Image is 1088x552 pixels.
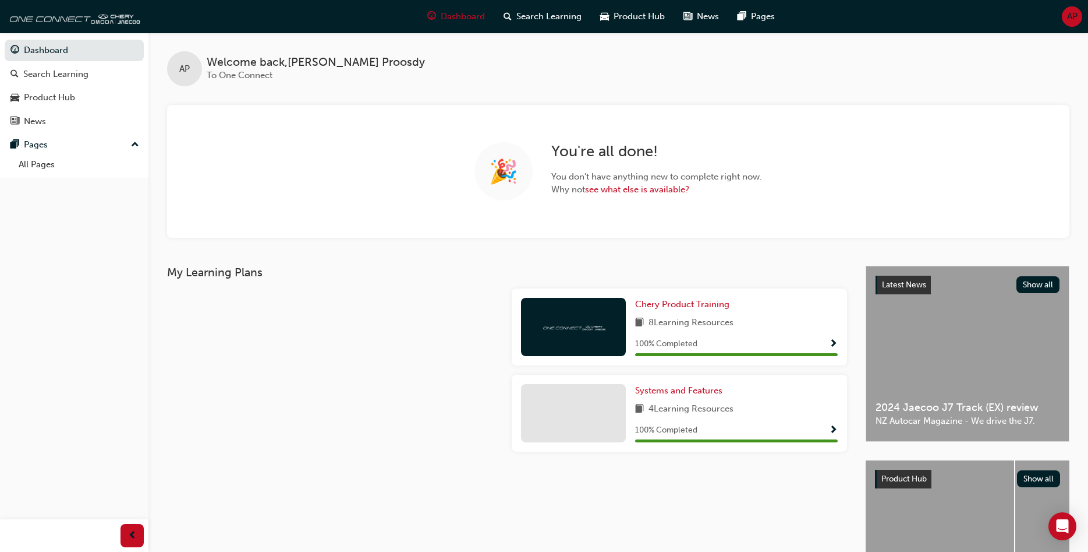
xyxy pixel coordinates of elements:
button: Pages [5,134,144,156]
span: book-icon [635,402,644,417]
button: Show Progress [829,423,838,438]
span: guage-icon [427,9,436,24]
a: Product Hub [5,87,144,108]
a: Product HubShow all [875,470,1060,488]
a: Latest NewsShow all2024 Jaecoo J7 Track (EX) reviewNZ Autocar Magazine - We drive the J7. [866,266,1069,442]
a: Search Learning [5,64,144,85]
span: guage-icon [10,45,19,56]
a: news-iconNews [674,5,728,29]
h3: My Learning Plans [167,266,847,279]
span: 8 Learning Resources [648,316,733,331]
div: Pages [24,138,48,152]
a: search-iconSearch Learning [494,5,591,29]
button: Show all [1017,470,1061,487]
a: News [5,111,144,132]
span: book-icon [635,316,644,331]
span: 100 % Completed [635,424,697,437]
span: Latest News [882,280,926,290]
div: Search Learning [23,68,88,81]
a: Dashboard [5,40,144,61]
span: Show Progress [829,339,838,350]
div: Open Intercom Messenger [1048,512,1076,540]
a: car-iconProduct Hub [591,5,674,29]
span: To One Connect [207,70,272,80]
a: guage-iconDashboard [418,5,494,29]
span: news-icon [10,117,19,127]
a: see what else is available? [585,184,689,195]
div: News [24,115,46,128]
h2: You ' re all done! [551,142,762,161]
span: Pages [751,10,775,23]
span: search-icon [504,9,512,24]
span: Welcome back , [PERSON_NAME] Proosdy [207,56,425,69]
span: pages-icon [738,9,746,24]
img: oneconnect [541,321,605,332]
button: DashboardSearch LearningProduct HubNews [5,37,144,134]
a: Latest NewsShow all [876,276,1059,294]
span: car-icon [600,9,609,24]
span: Show Progress [829,426,838,436]
span: 4 Learning Resources [648,402,733,417]
button: Show all [1016,276,1060,293]
div: Product Hub [24,91,75,104]
span: news-icon [683,9,692,24]
span: NZ Autocar Magazine - We drive the J7. [876,414,1059,428]
span: Chery Product Training [635,299,729,310]
span: Dashboard [441,10,485,23]
span: car-icon [10,93,19,103]
span: AP [179,62,190,76]
img: oneconnect [6,5,140,28]
span: search-icon [10,69,19,80]
span: pages-icon [10,140,19,150]
span: 🎉 [489,165,518,178]
span: News [697,10,719,23]
span: Product Hub [614,10,665,23]
span: Search Learning [516,10,582,23]
button: AP [1062,6,1082,27]
span: Systems and Features [635,385,722,396]
a: Systems and Features [635,384,727,398]
a: Chery Product Training [635,298,734,311]
a: pages-iconPages [728,5,784,29]
span: You don ' t have anything new to complete right now. [551,170,762,184]
span: up-icon [131,138,139,153]
button: Show Progress [829,337,838,351]
span: Why not [551,183,762,196]
span: 100 % Completed [635,337,697,351]
span: 2024 Jaecoo J7 Track (EX) review [876,401,1059,414]
span: Product Hub [881,474,927,484]
span: prev-icon [128,529,137,543]
a: All Pages [14,156,144,174]
span: AP [1067,10,1078,23]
